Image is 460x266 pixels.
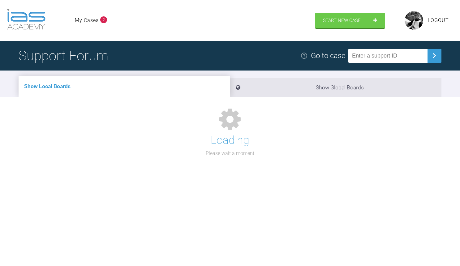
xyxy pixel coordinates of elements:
[19,76,230,97] li: Show Local Boards
[19,45,108,66] h1: Support Forum
[7,9,45,30] img: logo-light.3e3ef733.png
[348,49,428,63] input: Enter a support ID
[428,16,449,24] a: Logout
[100,16,107,23] span: 2
[315,13,385,28] a: Start New Case
[230,78,442,97] li: Show Global Boards
[323,18,361,23] span: Start New Case
[211,131,249,149] h1: Loading
[311,50,345,62] div: Go to case
[300,52,308,59] img: help.e70b9f3d.svg
[75,16,99,24] a: My Cases
[405,11,423,30] img: profile.png
[206,149,254,157] p: Please wait a moment
[429,51,439,61] img: chevronRight.28bd32b0.svg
